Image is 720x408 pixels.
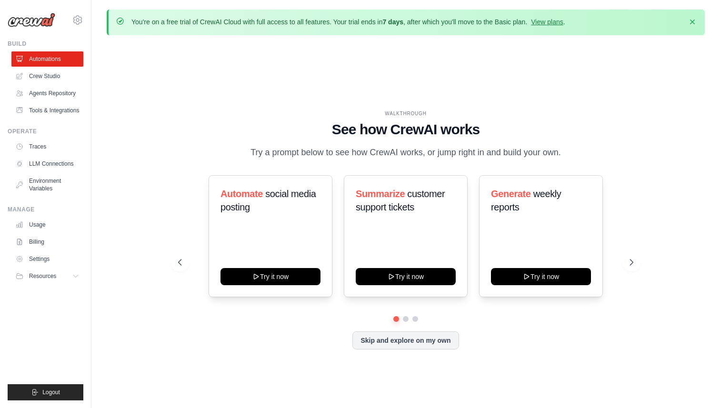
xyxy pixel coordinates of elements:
[11,69,83,84] a: Crew Studio
[8,40,83,48] div: Build
[352,331,459,349] button: Skip and explore on my own
[131,17,565,27] p: You're on a free trial of CrewAI Cloud with full access to all features. Your trial ends in , aft...
[220,189,263,199] span: Automate
[29,272,56,280] span: Resources
[178,121,634,138] h1: See how CrewAI works
[8,384,83,400] button: Logout
[11,139,83,154] a: Traces
[8,206,83,213] div: Manage
[11,86,83,101] a: Agents Repository
[178,110,634,117] div: WALKTHROUGH
[8,128,83,135] div: Operate
[8,13,55,27] img: Logo
[246,146,566,159] p: Try a prompt below to see how CrewAI works, or jump right in and build your own.
[11,234,83,249] a: Billing
[531,18,563,26] a: View plans
[356,268,456,285] button: Try it now
[11,269,83,284] button: Resources
[11,156,83,171] a: LLM Connections
[356,189,405,199] span: Summarize
[491,189,561,212] span: weekly reports
[11,103,83,118] a: Tools & Integrations
[491,268,591,285] button: Try it now
[356,189,445,212] span: customer support tickets
[220,189,316,212] span: social media posting
[220,268,320,285] button: Try it now
[11,173,83,196] a: Environment Variables
[11,217,83,232] a: Usage
[11,51,83,67] a: Automations
[491,189,531,199] span: Generate
[11,251,83,267] a: Settings
[382,18,403,26] strong: 7 days
[42,388,60,396] span: Logout
[672,362,720,408] iframe: Chat Widget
